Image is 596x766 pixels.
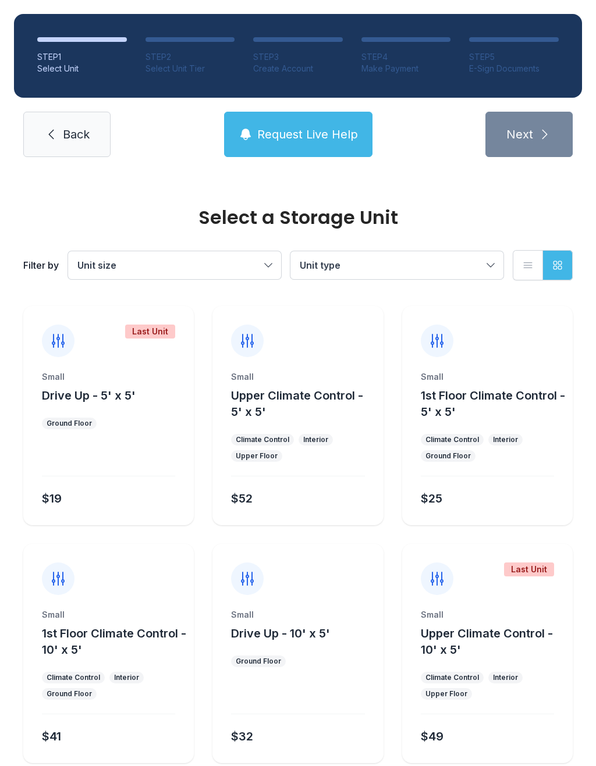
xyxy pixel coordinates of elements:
[63,126,90,142] span: Back
[231,490,253,507] div: $52
[236,657,281,666] div: Ground Floor
[425,689,467,699] div: Upper Floor
[421,609,554,621] div: Small
[231,389,363,419] span: Upper Climate Control - 5' x 5'
[421,490,442,507] div: $25
[506,126,533,142] span: Next
[257,126,358,142] span: Request Live Help
[114,673,139,682] div: Interior
[421,728,444,744] div: $49
[236,451,278,461] div: Upper Floor
[493,673,518,682] div: Interior
[42,626,186,657] span: 1st Floor Climate Control - 10' x 5'
[125,325,175,339] div: Last Unit
[469,63,559,74] div: E-Sign Documents
[469,51,559,63] div: STEP 5
[290,251,503,279] button: Unit type
[493,435,518,444] div: Interior
[231,728,253,744] div: $32
[253,63,343,74] div: Create Account
[231,371,364,383] div: Small
[42,389,136,402] span: Drive Up - 5' x 5'
[425,451,471,461] div: Ground Floor
[47,689,92,699] div: Ground Floor
[231,626,330,640] span: Drive Up - 10' x 5'
[23,258,59,272] div: Filter by
[146,63,235,74] div: Select Unit Tier
[231,387,378,420] button: Upper Climate Control - 5' x 5'
[23,208,573,227] div: Select a Storage Unit
[421,626,553,657] span: Upper Climate Control - 10' x 5'
[361,51,451,63] div: STEP 4
[42,371,175,383] div: Small
[504,562,554,576] div: Last Unit
[425,435,479,444] div: Climate Control
[42,490,62,507] div: $19
[421,387,568,420] button: 1st Floor Climate Control - 5' x 5'
[421,389,565,419] span: 1st Floor Climate Control - 5' x 5'
[77,259,116,271] span: Unit size
[300,259,340,271] span: Unit type
[236,435,289,444] div: Climate Control
[421,625,568,658] button: Upper Climate Control - 10' x 5'
[361,63,451,74] div: Make Payment
[42,609,175,621] div: Small
[47,673,100,682] div: Climate Control
[146,51,235,63] div: STEP 2
[47,419,92,428] div: Ground Floor
[68,251,281,279] button: Unit size
[42,387,136,404] button: Drive Up - 5' x 5'
[425,673,479,682] div: Climate Control
[42,625,189,658] button: 1st Floor Climate Control - 10' x 5'
[421,371,554,383] div: Small
[37,63,127,74] div: Select Unit
[42,728,61,744] div: $41
[253,51,343,63] div: STEP 3
[303,435,328,444] div: Interior
[231,609,364,621] div: Small
[231,625,330,642] button: Drive Up - 10' x 5'
[37,51,127,63] div: STEP 1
